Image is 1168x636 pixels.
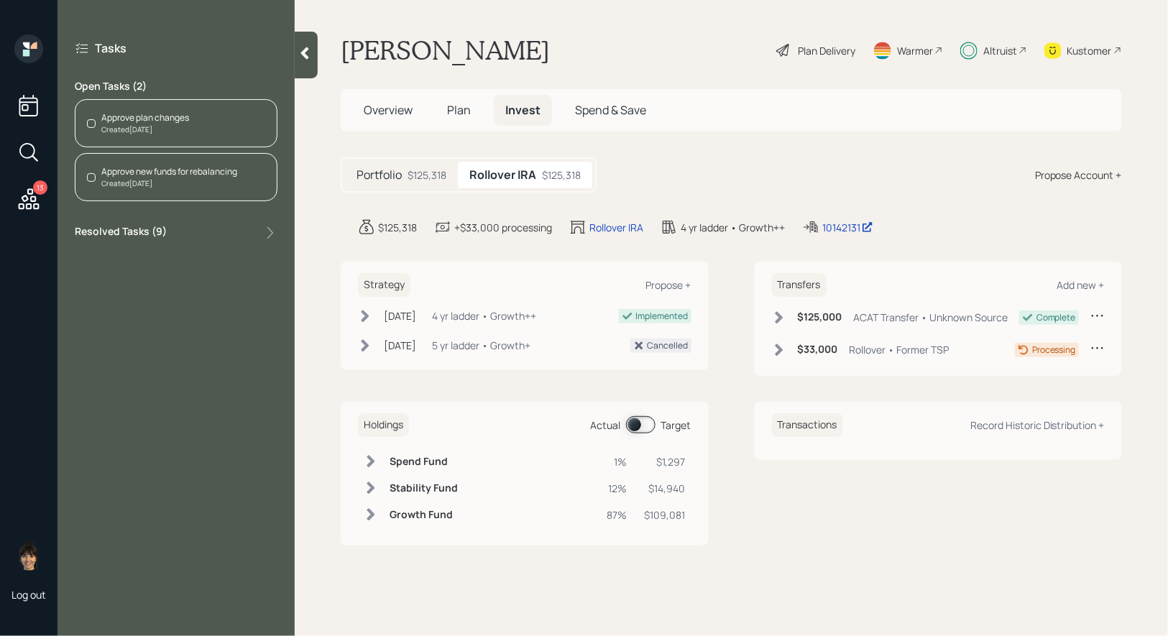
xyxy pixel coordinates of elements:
[390,482,458,494] h6: Stability Fund
[983,43,1017,58] div: Altruist
[661,418,691,433] div: Target
[95,40,127,56] label: Tasks
[390,456,458,468] h6: Spend Fund
[772,273,827,297] h6: Transfers
[646,278,691,292] div: Propose +
[822,220,873,235] div: 10142131
[101,178,237,189] div: Created [DATE]
[607,454,627,469] div: 1%
[447,102,471,118] span: Plan
[505,102,541,118] span: Invest
[101,111,189,124] div: Approve plan changes
[432,308,536,323] div: 4 yr ladder • Growth++
[1036,311,1076,324] div: Complete
[75,79,277,93] label: Open Tasks ( 2 )
[854,310,1008,325] div: ACAT Transfer • Unknown Source
[378,220,417,235] div: $125,318
[75,224,167,241] label: Resolved Tasks ( 9 )
[798,43,855,58] div: Plan Delivery
[607,481,627,496] div: 12%
[358,413,409,437] h6: Holdings
[357,168,402,182] h5: Portfolio
[432,338,530,353] div: 5 yr ladder • Growth+
[390,509,458,521] h6: Growth Fund
[798,311,842,323] h6: $125,000
[589,220,643,235] div: Rollover IRA
[575,102,646,118] span: Spend & Save
[591,418,621,433] div: Actual
[384,308,416,323] div: [DATE]
[1035,167,1122,183] div: Propose Account +
[408,167,446,183] div: $125,318
[607,507,627,522] div: 87%
[101,124,189,135] div: Created [DATE]
[101,165,237,178] div: Approve new funds for rebalancing
[1057,278,1105,292] div: Add new +
[681,220,785,235] div: 4 yr ladder • Growth++
[33,180,47,195] div: 13
[364,102,413,118] span: Overview
[341,34,550,66] h1: [PERSON_NAME]
[469,168,536,182] h5: Rollover IRA
[542,167,581,183] div: $125,318
[645,481,686,496] div: $14,940
[1032,344,1076,356] div: Processing
[897,43,933,58] div: Warmer
[798,344,838,356] h6: $33,000
[970,418,1105,432] div: Record Historic Distribution +
[14,542,43,571] img: treva-nostdahl-headshot.png
[645,507,686,522] div: $109,081
[384,338,416,353] div: [DATE]
[648,339,689,352] div: Cancelled
[850,342,949,357] div: Rollover • Former TSP
[645,454,686,469] div: $1,297
[1067,43,1112,58] div: Kustomer
[772,413,843,437] h6: Transactions
[12,588,46,602] div: Log out
[454,220,552,235] div: +$33,000 processing
[358,273,410,297] h6: Strategy
[636,310,689,323] div: Implemented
